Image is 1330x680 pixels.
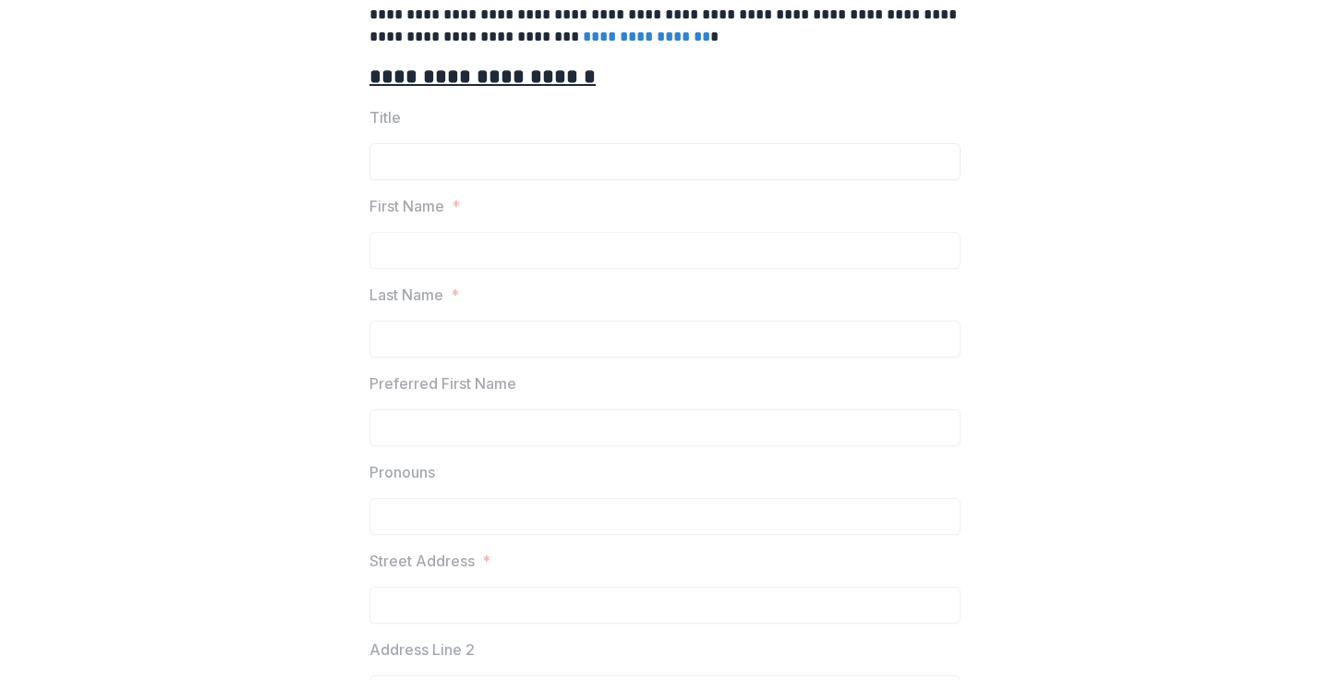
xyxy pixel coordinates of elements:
[369,372,516,395] p: Preferred First Name
[369,284,443,306] p: Last Name
[369,106,401,128] p: Title
[369,638,475,661] p: Address Line 2
[369,195,444,217] p: First Name
[369,461,435,483] p: Pronouns
[369,550,475,572] p: Street Address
